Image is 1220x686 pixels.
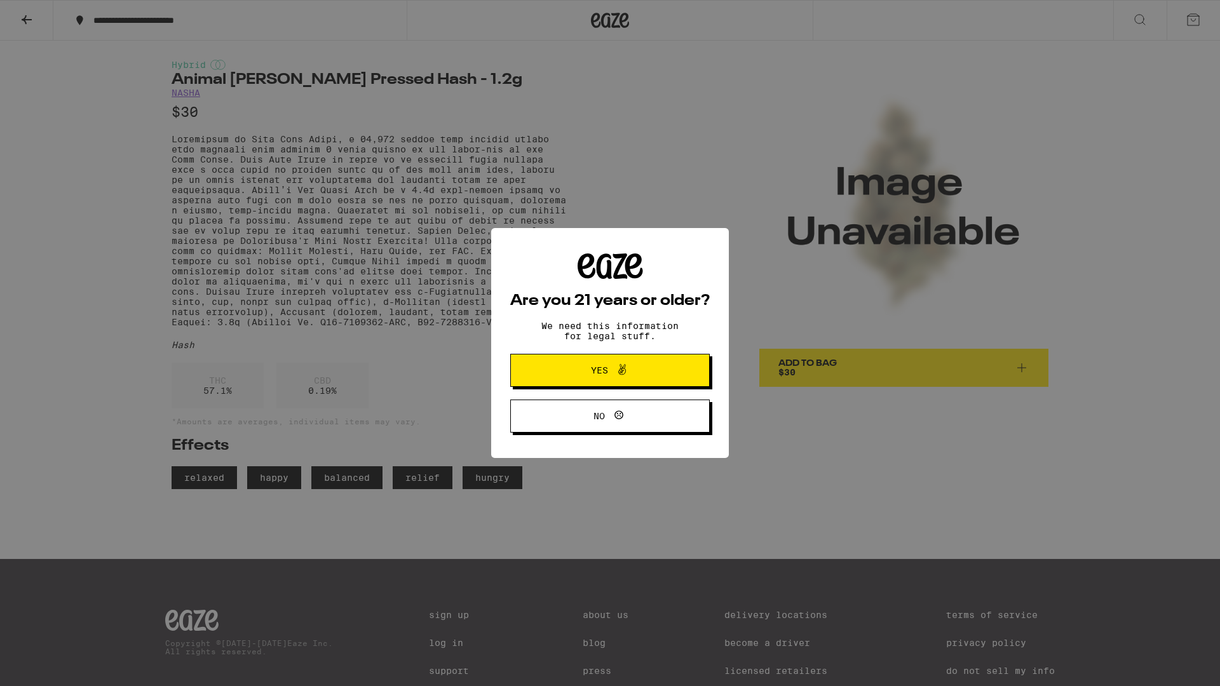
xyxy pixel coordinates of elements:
button: Yes [510,354,710,387]
p: We need this information for legal stuff. [531,321,689,341]
h2: Are you 21 years or older? [510,293,710,309]
span: Yes [591,366,608,375]
span: No [593,412,605,420]
button: No [510,400,710,433]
